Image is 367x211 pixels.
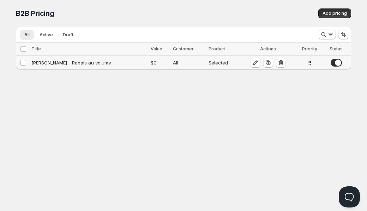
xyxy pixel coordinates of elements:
span: Product [209,46,225,51]
span: Add pricing [323,11,347,16]
div: Selected [209,59,238,66]
span: Draft [63,32,73,38]
button: Search and filter results [319,30,336,39]
div: All [173,59,204,66]
span: Actions [260,46,276,51]
iframe: Help Scout Beacon - Open [339,186,360,207]
span: B2B Pricing [16,9,54,18]
div: [PERSON_NAME] - Rabais au volume [31,59,146,66]
button: Sort the results [338,30,348,39]
span: Priority [302,46,317,51]
span: All [24,32,30,38]
span: Customer [173,46,194,51]
span: Status [330,46,343,51]
span: Title [31,46,41,51]
span: Value [151,46,162,51]
button: Add pricing [318,8,351,18]
span: Active [40,32,53,38]
div: $ 0 [151,59,169,66]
